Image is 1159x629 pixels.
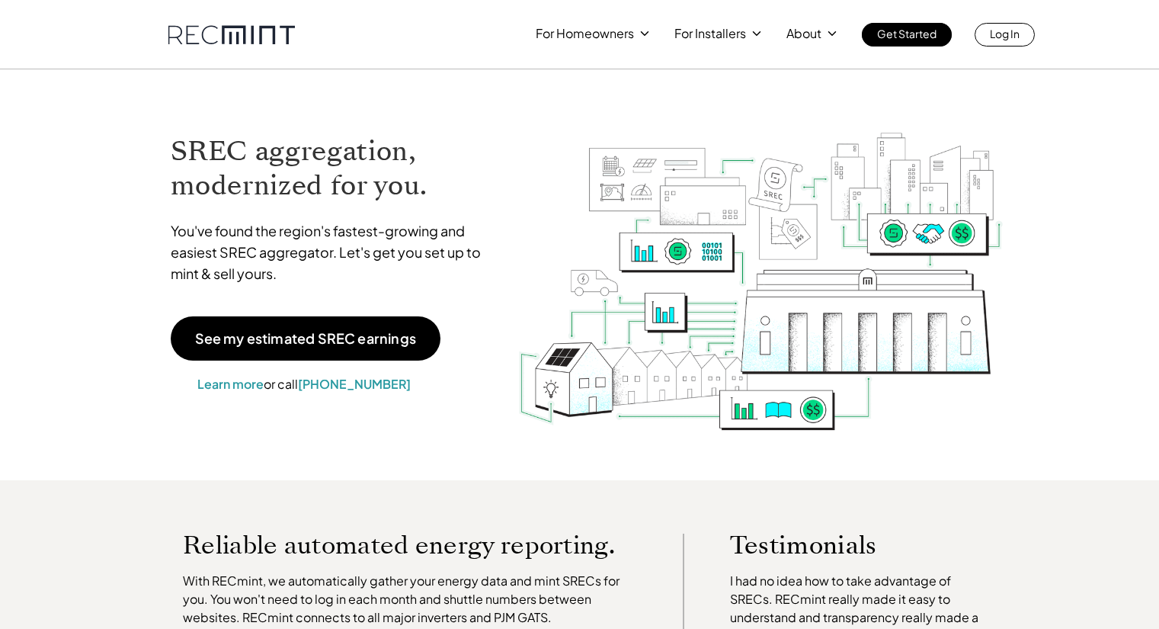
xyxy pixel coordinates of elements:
p: With RECmint, we automatically gather your energy data and mint SRECs for you. You won't need to ... [183,572,637,627]
p: Get Started [877,23,936,44]
a: Log In [975,23,1035,47]
h1: SREC aggregation, modernized for you. [171,134,495,203]
p: For Installers [674,23,746,44]
p: Reliable automated energy reporting. [183,534,637,557]
p: See my estimated SREC earnings [195,332,416,345]
p: About [786,23,821,44]
a: Learn more [197,376,264,392]
a: Get Started [862,23,952,47]
p: For Homeowners [536,23,634,44]
p: Testimonials [730,534,957,557]
span: or call [264,376,298,392]
a: See my estimated SREC earnings [171,316,440,361]
p: You've found the region's fastest-growing and easiest SREC aggregator. Let's get you set up to mi... [171,220,495,284]
a: [PHONE_NUMBER] [298,376,411,392]
img: RECmint value cycle [517,92,1004,435]
p: Log In [990,23,1020,44]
